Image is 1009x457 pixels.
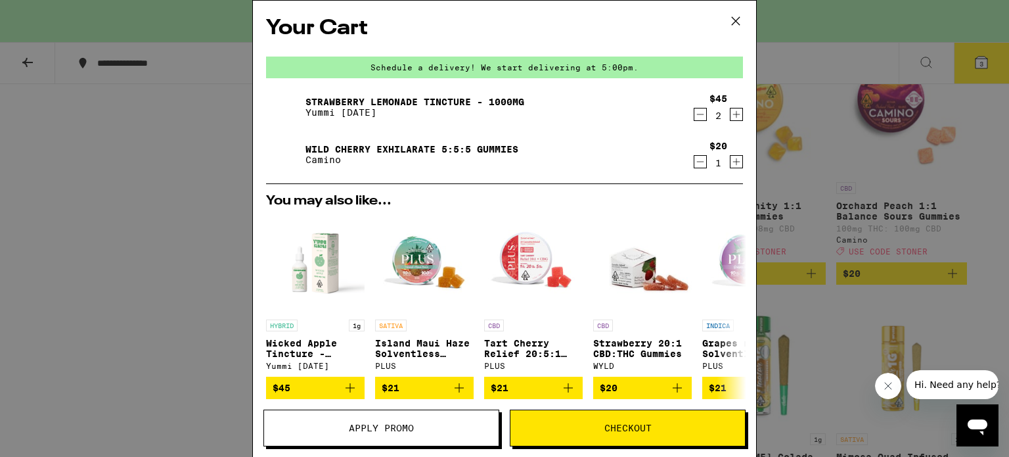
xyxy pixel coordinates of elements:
img: PLUS - Grapes n' Cream Solventless Gummies [702,214,801,313]
div: WYLD [593,362,692,370]
p: Strawberry 20:1 CBD:THC Gummies [593,338,692,359]
p: Island Maui Haze Solventless Gummies [375,338,474,359]
iframe: Message from company [907,370,998,399]
span: $20 [600,383,617,393]
h2: Your Cart [266,14,743,43]
img: PLUS - Tart Cherry Relief 20:5:1 Gummies [484,214,583,313]
button: Add to bag [266,377,365,399]
button: Checkout [510,410,746,446]
p: CBD [593,320,613,331]
a: Wild Cherry Exhilarate 5:5:5 Gummies [305,144,518,155]
iframe: Close message [875,373,901,399]
p: INDICA [702,320,734,331]
div: PLUS [375,362,474,370]
div: $20 [709,141,727,151]
p: Tart Cherry Relief 20:5:1 Gummies [484,338,583,359]
a: Open page for Wicked Apple Tincture - 1000mg from Yummi Karma [266,214,365,377]
img: WYLD - Strawberry 20:1 CBD:THC Gummies [593,214,692,313]
a: Open page for Tart Cherry Relief 20:5:1 Gummies from PLUS [484,214,583,377]
p: CBD [484,320,504,331]
iframe: Button to launch messaging window [956,404,998,446]
a: Open page for Grapes n' Cream Solventless Gummies from PLUS [702,214,801,377]
p: Wicked Apple Tincture - 1000mg [266,338,365,359]
img: Yummi Karma - Wicked Apple Tincture - 1000mg [266,214,365,313]
button: Increment [730,108,743,121]
p: Grapes n' Cream Solventless Gummies [702,338,801,359]
p: HYBRID [266,320,298,331]
div: Yummi [DATE] [266,362,365,370]
a: Strawberry Lemonade Tincture - 1000mg [305,97,524,107]
div: PLUS [484,362,583,370]
button: Add to bag [375,377,474,399]
a: Open page for Strawberry 20:1 CBD:THC Gummies from WYLD [593,214,692,377]
div: PLUS [702,362,801,370]
div: Schedule a delivery! We start delivering at 5:00pm. [266,57,743,78]
span: $21 [709,383,727,393]
img: PLUS - Island Maui Haze Solventless Gummies [375,214,474,313]
a: Open page for Island Maui Haze Solventless Gummies from PLUS [375,214,474,377]
p: Yummi [DATE] [305,107,524,118]
img: Strawberry Lemonade Tincture - 1000mg [266,89,303,126]
button: Add to bag [593,377,692,399]
div: 2 [709,110,727,121]
button: Increment [730,155,743,168]
span: Apply Promo [349,423,414,433]
span: $21 [382,383,399,393]
button: Add to bag [484,377,583,399]
img: Wild Cherry Exhilarate 5:5:5 Gummies [266,136,303,173]
span: Checkout [604,423,652,433]
span: $21 [491,383,508,393]
button: Apply Promo [263,410,499,446]
span: Hi. Need any help? [8,9,95,20]
p: 1g [349,320,365,331]
div: 1 [709,158,727,168]
div: $45 [709,93,727,104]
h2: You may also like... [266,195,743,208]
p: Camino [305,155,518,165]
button: Decrement [694,108,707,121]
span: $45 [273,383,290,393]
button: Add to bag [702,377,801,399]
button: Decrement [694,155,707,168]
p: SATIVA [375,320,407,331]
